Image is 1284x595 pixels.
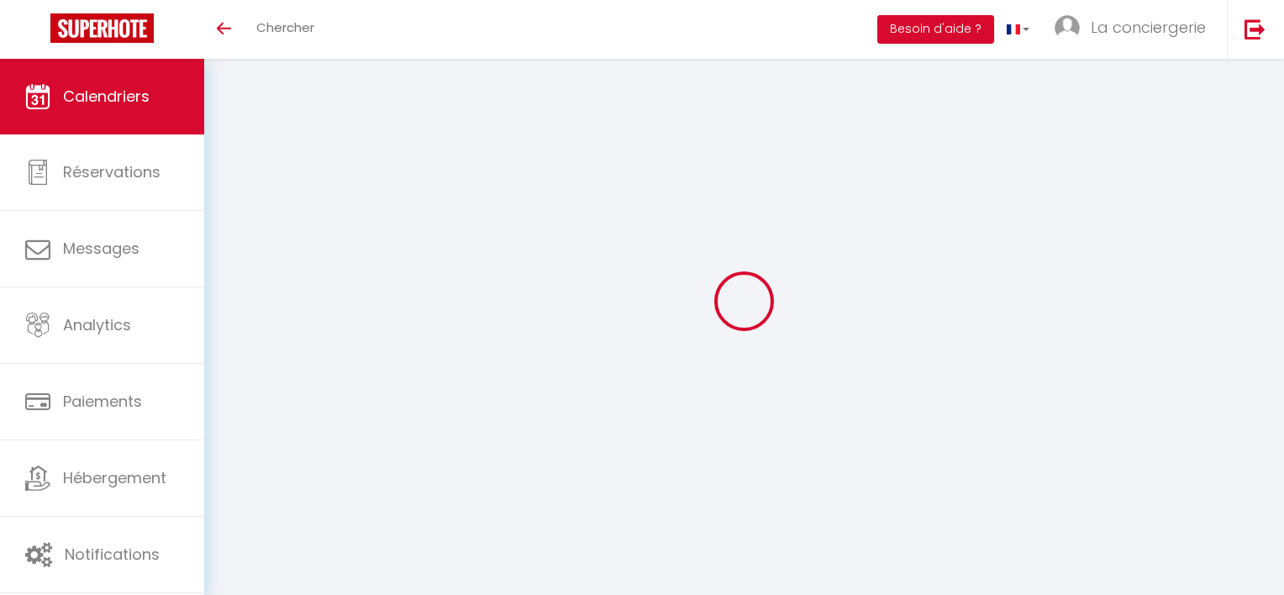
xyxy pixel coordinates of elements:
[50,13,154,43] img: Super Booking
[63,86,150,107] span: Calendriers
[63,467,166,488] span: Hébergement
[63,161,160,182] span: Réservations
[65,544,160,565] span: Notifications
[1055,15,1080,40] img: ...
[63,238,139,259] span: Messages
[63,314,131,335] span: Analytics
[63,391,142,412] span: Paiements
[1091,17,1206,38] span: La conciergerie
[877,15,994,44] button: Besoin d'aide ?
[256,18,314,36] span: Chercher
[1245,18,1266,39] img: logout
